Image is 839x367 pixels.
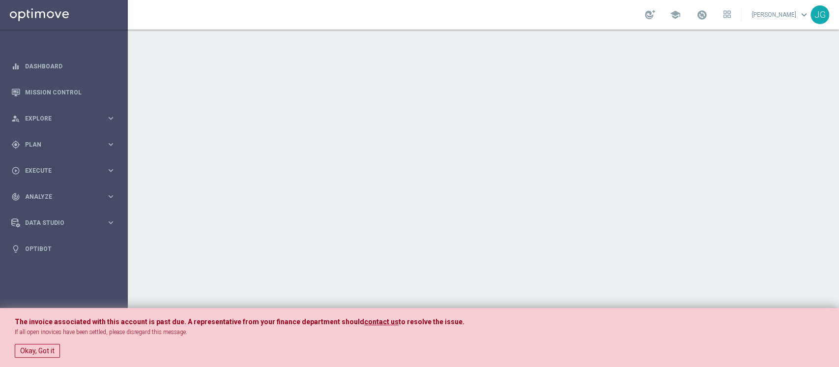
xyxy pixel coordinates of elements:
span: The invoice associated with this account is past due. A representative from your finance departme... [15,318,364,326]
span: keyboard_arrow_down [799,9,810,20]
a: [PERSON_NAME]keyboard_arrow_down [751,7,810,22]
i: keyboard_arrow_right [106,192,116,201]
div: Plan [11,140,106,149]
p: If all open inovices have been settled, please disregard this message. [15,328,824,336]
a: contact us [364,318,399,326]
a: Mission Control [25,79,116,105]
div: Data Studio [11,218,106,227]
button: Mission Control [11,89,116,96]
span: Data Studio [25,220,106,226]
button: gps_fixed Plan keyboard_arrow_right [11,141,116,149]
span: to resolve the issue. [399,318,464,326]
span: school [670,9,681,20]
a: Dashboard [25,53,116,79]
span: Analyze [25,194,106,200]
button: person_search Explore keyboard_arrow_right [11,115,116,122]
span: Execute [25,168,106,174]
a: Optibot [25,236,116,262]
i: keyboard_arrow_right [106,114,116,123]
i: track_changes [11,192,20,201]
i: equalizer [11,62,20,71]
div: Dashboard [11,53,116,79]
button: Data Studio keyboard_arrow_right [11,219,116,227]
i: person_search [11,114,20,123]
button: Okay, Got it [15,344,60,358]
div: JG [810,5,829,24]
div: Optibot [11,236,116,262]
div: Execute [11,166,106,175]
i: keyboard_arrow_right [106,218,116,227]
i: keyboard_arrow_right [106,166,116,175]
div: Mission Control [11,79,116,105]
i: keyboard_arrow_right [106,140,116,149]
div: Analyze [11,192,106,201]
i: gps_fixed [11,140,20,149]
div: Explore [11,114,106,123]
button: lightbulb Optibot [11,245,116,253]
span: Plan [25,142,106,148]
button: play_circle_outline Execute keyboard_arrow_right [11,167,116,175]
button: track_changes Analyze keyboard_arrow_right [11,193,116,201]
i: lightbulb [11,245,20,253]
i: play_circle_outline [11,166,20,175]
span: Explore [25,116,106,122]
button: equalizer Dashboard [11,62,116,70]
